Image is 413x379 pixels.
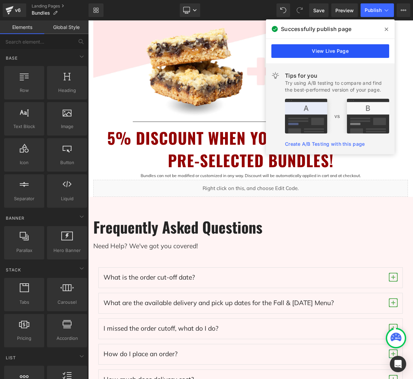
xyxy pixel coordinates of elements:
button: Undo [276,3,290,17]
h2: Frequently Asked Questions [5,198,320,216]
span: Text Block [6,123,42,130]
button: Publish [361,3,394,17]
span: Button [49,159,85,166]
div: Try using A/B testing to compare and find the best-performed version of your page. [285,80,389,93]
span: Successfully publish page [281,25,351,33]
span: Save [313,7,324,14]
a: View Live Page [271,44,389,58]
span: Icon [6,159,42,166]
span: Row [6,87,42,94]
img: light.svg [271,72,280,80]
div: Tips for you [285,72,389,80]
span: Preview [335,7,354,14]
div: Open Intercom Messenger [390,356,406,372]
a: Preview [331,3,358,17]
img: tip.png [285,99,389,133]
span: List [5,354,17,361]
span: Separator [6,195,42,202]
p: How do I place an order? [15,329,296,338]
p: How much does delivery cost? [15,354,296,364]
span: Pricing [6,335,42,342]
p: What is the order cut-off date? [15,252,296,262]
span: Accordion [49,335,85,342]
span: Banner [5,215,25,221]
span: Carousel [49,299,85,306]
span: Heading [49,87,85,94]
p: Need Help? We've got you covered! [5,221,320,231]
span: Base [5,55,18,61]
button: More [397,3,410,17]
button: Redo [293,3,306,17]
a: New Library [89,3,104,17]
h1: 5% DISCOUNT WHEN YOU BUY ANY OF OUR PRE-SELECTED BUNDLES! [5,106,320,151]
p: I missed the order cutoff, what do I do? [15,303,296,313]
a: v6 [3,3,26,17]
p: Bundles can not be modified or customized in any way. Discount will be automatically applied in c... [5,151,320,159]
div: v6 [14,6,22,15]
p: What are the available delivery and pick up dates for the Fall & [DATE] Menu? [15,278,296,287]
span: Parallax [6,247,42,254]
span: Tabs [6,299,42,306]
span: Liquid [49,195,85,202]
a: Global Style [44,20,89,34]
a: Create A/B Testing with this page [285,141,365,147]
span: Image [49,123,85,130]
span: Bundles [32,10,50,16]
span: Hero Banner [49,247,85,254]
span: Publish [365,7,382,13]
span: Stack [5,267,22,273]
a: Landing Pages [32,3,89,9]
